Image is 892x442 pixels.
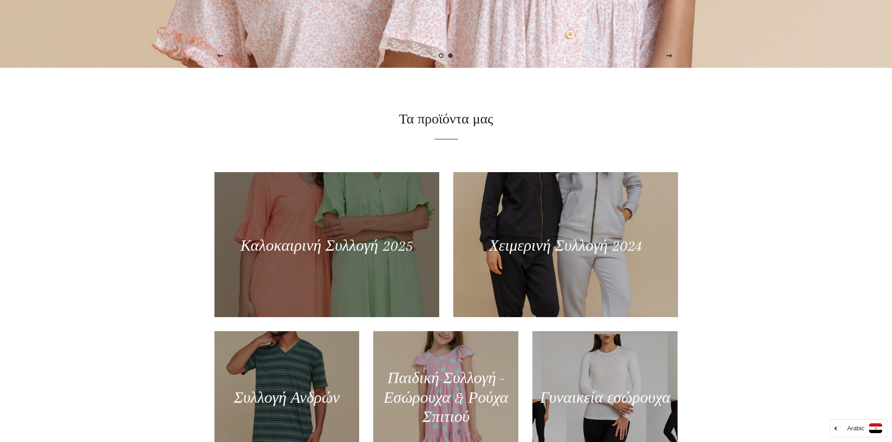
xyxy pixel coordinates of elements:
[208,44,232,68] button: Προηγούμενη σελίδα
[437,51,446,60] a: Λήψη εικόνων 2
[453,172,678,317] a: Χειμερινή Συλλογή 2024
[657,44,681,68] button: Επόμενη σελίδα
[399,113,493,127] font: Τα προϊόντα μας
[214,172,439,317] a: Καλοκαιρινή Συλλογή 2025
[446,51,456,60] a: Σελίδα 1τρέχουσα
[847,425,864,431] i: Arabic
[835,423,882,433] a: Arabic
